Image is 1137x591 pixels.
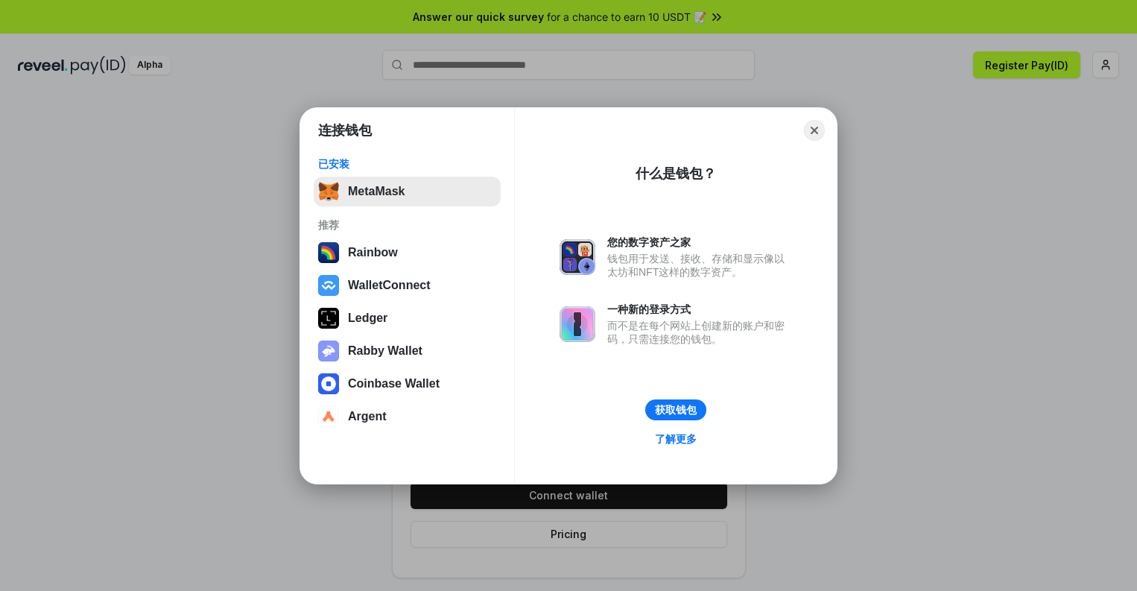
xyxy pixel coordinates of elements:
button: MetaMask [314,177,501,206]
div: 已安装 [318,157,496,171]
img: svg+xml,%3Csvg%20width%3D%22120%22%20height%3D%22120%22%20viewBox%3D%220%200%20120%20120%22%20fil... [318,242,339,263]
img: svg+xml,%3Csvg%20width%3D%2228%22%20height%3D%2228%22%20viewBox%3D%220%200%2028%2028%22%20fill%3D... [318,373,339,394]
div: Argent [348,410,387,423]
div: MetaMask [348,185,405,198]
div: 一种新的登录方式 [607,303,792,316]
img: svg+xml,%3Csvg%20xmlns%3D%22http%3A%2F%2Fwww.w3.org%2F2000%2Fsvg%22%20fill%3D%22none%22%20viewBox... [318,341,339,361]
h1: 连接钱包 [318,121,372,139]
div: WalletConnect [348,279,431,292]
button: Rainbow [314,238,501,268]
div: Coinbase Wallet [348,377,440,391]
div: Rabby Wallet [348,344,422,358]
div: 钱包用于发送、接收、存储和显示像以太坊和NFT这样的数字资产。 [607,252,792,279]
img: svg+xml,%3Csvg%20xmlns%3D%22http%3A%2F%2Fwww.w3.org%2F2000%2Fsvg%22%20fill%3D%22none%22%20viewBox... [560,306,595,342]
div: 而不是在每个网站上创建新的账户和密码，只需连接您的钱包。 [607,319,792,346]
div: 什么是钱包？ [636,165,716,183]
a: 了解更多 [646,429,706,449]
button: Rabby Wallet [314,336,501,366]
div: Ledger [348,312,387,325]
button: WalletConnect [314,271,501,300]
div: 您的数字资产之家 [607,236,792,249]
div: 推荐 [318,218,496,232]
img: svg+xml,%3Csvg%20fill%3D%22none%22%20height%3D%2233%22%20viewBox%3D%220%200%2035%2033%22%20width%... [318,181,339,202]
button: Close [804,120,825,141]
button: Coinbase Wallet [314,369,501,399]
div: 获取钱包 [655,403,697,417]
button: Ledger [314,303,501,333]
div: 了解更多 [655,432,697,446]
button: Argent [314,402,501,432]
img: svg+xml,%3Csvg%20width%3D%2228%22%20height%3D%2228%22%20viewBox%3D%220%200%2028%2028%22%20fill%3D... [318,275,339,296]
img: svg+xml,%3Csvg%20xmlns%3D%22http%3A%2F%2Fwww.w3.org%2F2000%2Fsvg%22%20width%3D%2228%22%20height%3... [318,308,339,329]
div: Rainbow [348,246,398,259]
img: svg+xml,%3Csvg%20xmlns%3D%22http%3A%2F%2Fwww.w3.org%2F2000%2Fsvg%22%20fill%3D%22none%22%20viewBox... [560,239,595,275]
img: svg+xml,%3Csvg%20width%3D%2228%22%20height%3D%2228%22%20viewBox%3D%220%200%2028%2028%22%20fill%3D... [318,406,339,427]
button: 获取钱包 [645,399,706,420]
